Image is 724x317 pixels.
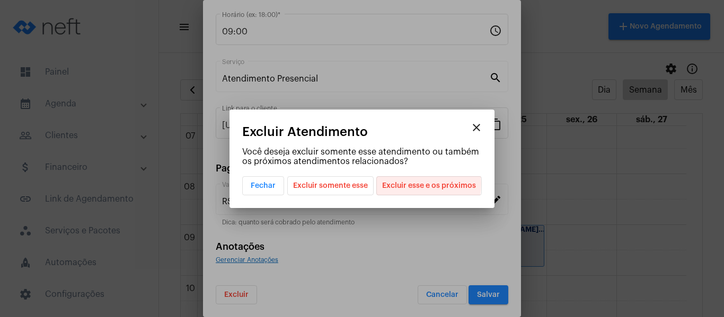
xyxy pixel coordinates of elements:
[287,176,374,195] button: Excluir somente esse
[251,182,276,189] span: Fechar
[470,121,483,134] mat-icon: close
[242,125,368,139] span: Excluir Atendimento
[242,147,482,166] p: Você deseja excluir somente esse atendimento ou também os próximos atendimentos relacionados?
[376,176,482,195] button: Excluir esse e os próximos
[242,176,284,195] button: Fechar
[382,177,476,195] span: Excluir esse e os próximos
[293,177,368,195] span: Excluir somente esse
